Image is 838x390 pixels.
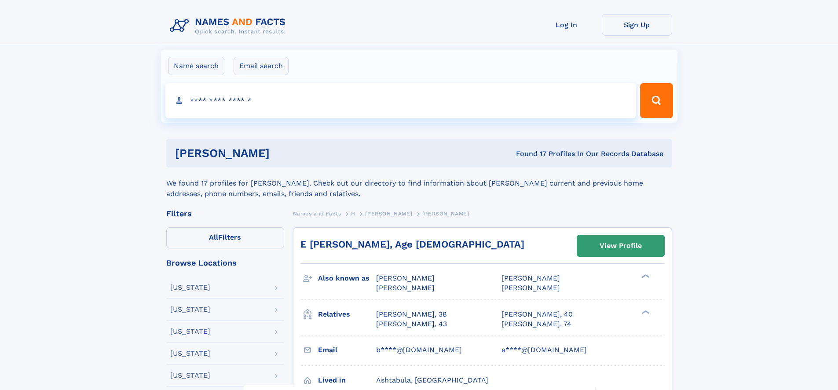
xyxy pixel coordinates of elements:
[209,233,218,241] span: All
[318,373,376,388] h3: Lived in
[376,376,488,384] span: Ashtabula, [GEOGRAPHIC_DATA]
[351,211,355,217] span: H
[602,14,672,36] a: Sign Up
[501,284,560,292] span: [PERSON_NAME]
[376,310,447,319] a: [PERSON_NAME], 38
[166,227,284,248] label: Filters
[501,310,573,319] a: [PERSON_NAME], 40
[640,273,650,279] div: ❯
[170,306,210,313] div: [US_STATE]
[165,83,637,118] input: search input
[501,274,560,282] span: [PERSON_NAME]
[166,168,672,199] div: We found 17 profiles for [PERSON_NAME]. Check out our directory to find information about [PERSON...
[393,149,663,159] div: Found 17 Profiles In Our Records Database
[531,14,602,36] a: Log In
[166,210,284,218] div: Filters
[365,208,412,219] a: [PERSON_NAME]
[234,57,289,75] label: Email search
[501,319,571,329] a: [PERSON_NAME], 74
[300,239,524,250] a: E [PERSON_NAME], Age [DEMOGRAPHIC_DATA]
[166,14,293,38] img: Logo Names and Facts
[376,284,435,292] span: [PERSON_NAME]
[166,259,284,267] div: Browse Locations
[351,208,355,219] a: H
[376,319,447,329] a: [PERSON_NAME], 43
[170,328,210,335] div: [US_STATE]
[422,211,469,217] span: [PERSON_NAME]
[175,148,393,159] h1: [PERSON_NAME]
[365,211,412,217] span: [PERSON_NAME]
[318,307,376,322] h3: Relatives
[170,350,210,357] div: [US_STATE]
[168,57,224,75] label: Name search
[600,236,642,256] div: View Profile
[170,284,210,291] div: [US_STATE]
[376,274,435,282] span: [PERSON_NAME]
[640,309,650,315] div: ❯
[577,235,664,256] a: View Profile
[170,372,210,379] div: [US_STATE]
[318,343,376,357] h3: Email
[640,83,673,118] button: Search Button
[293,208,341,219] a: Names and Facts
[318,271,376,286] h3: Also known as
